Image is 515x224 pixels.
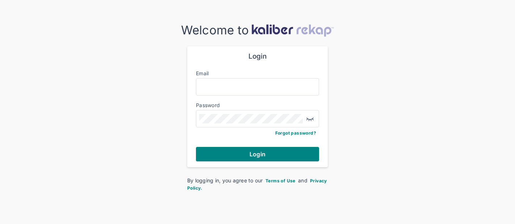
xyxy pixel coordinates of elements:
label: Email [196,70,209,76]
span: Terms of Use [265,178,296,183]
span: Login [250,151,265,158]
a: Terms of Use [264,177,297,183]
span: Privacy Policy. [187,178,327,191]
img: kaliber-logo [251,24,334,37]
a: Privacy Policy. [187,177,327,191]
div: Login [196,52,319,61]
div: By logging in, you agree to our and [187,177,328,191]
img: eye-closed.fa43b6e4.svg [306,114,314,123]
label: Password [196,102,220,108]
a: Forgot password? [275,130,316,136]
button: Login [196,147,319,161]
